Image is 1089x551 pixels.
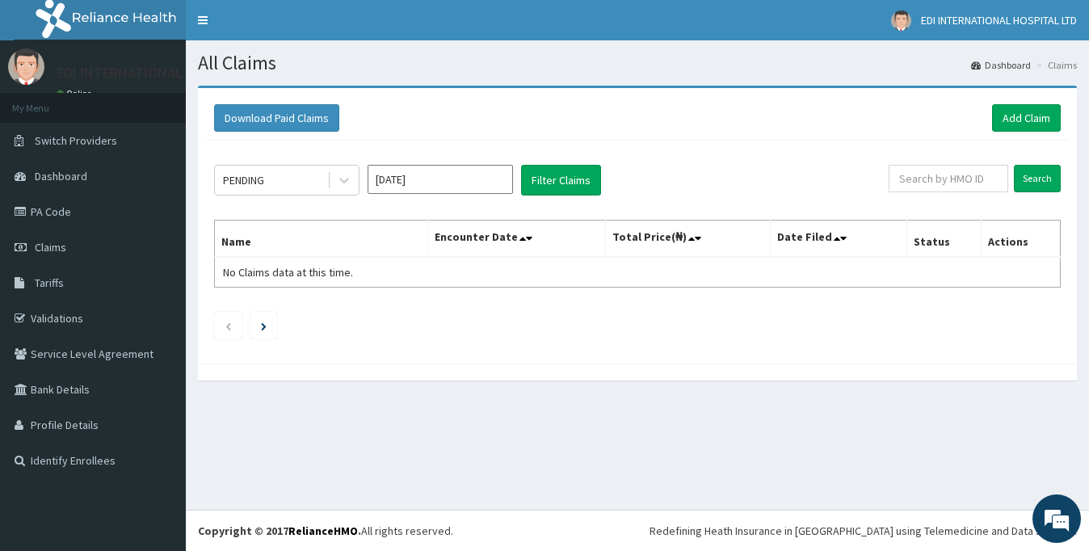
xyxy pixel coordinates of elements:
a: Dashboard [971,58,1031,72]
li: Claims [1032,58,1077,72]
button: Filter Claims [521,165,601,196]
th: Name [215,221,428,258]
p: EDI INTERNATIONAL HOSPITAL LTD [57,65,275,80]
strong: Copyright © 2017 . [198,524,361,538]
a: Next page [261,318,267,333]
input: Search by HMO ID [889,165,1008,192]
a: Previous page [225,318,232,333]
th: Actions [981,221,1061,258]
span: EDI INTERNATIONAL HOSPITAL LTD [921,13,1077,27]
input: Select Month and Year [368,165,513,194]
th: Status [907,221,981,258]
span: No Claims data at this time. [223,265,353,280]
h1: All Claims [198,53,1077,74]
footer: All rights reserved. [186,510,1089,551]
span: Dashboard [35,169,87,183]
th: Encounter Date [427,221,605,258]
a: Online [57,88,95,99]
a: RelianceHMO [288,524,358,538]
button: Download Paid Claims [214,104,339,132]
a: Add Claim [992,104,1061,132]
span: Switch Providers [35,133,117,148]
input: Search [1014,165,1061,192]
th: Total Price(₦) [606,221,771,258]
th: Date Filed [771,221,907,258]
div: PENDING [223,172,264,188]
img: User Image [891,11,911,31]
div: Redefining Heath Insurance in [GEOGRAPHIC_DATA] using Telemedicine and Data Science! [650,523,1077,539]
img: User Image [8,48,44,85]
span: Tariffs [35,275,64,290]
span: Claims [35,240,66,254]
